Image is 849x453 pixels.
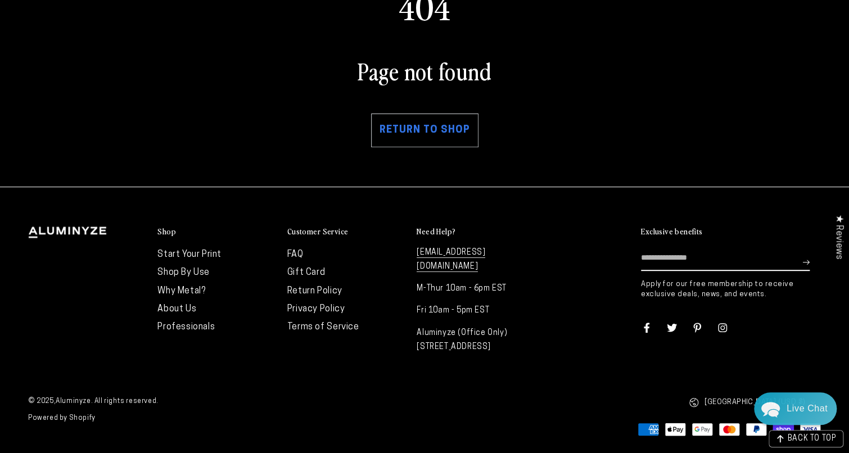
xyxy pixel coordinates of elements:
a: Return Policy [287,287,342,296]
div: Chat widget toggle [754,392,837,425]
a: FAQ [287,250,304,259]
span: BACK TO TOP [787,435,836,443]
h2: Need Help? [417,226,455,237]
h2: Shop [157,226,176,237]
a: Gift Card [287,268,325,277]
h1: Page not found [28,56,821,85]
span: [GEOGRAPHIC_DATA] (USD $) [705,396,805,409]
a: Shop By Use [157,268,210,277]
a: Aluminyze [56,398,91,405]
a: About Us [157,305,196,314]
div: Contact Us Directly [787,392,828,425]
a: Return to shop [371,114,478,147]
a: Powered by Shopify [28,415,96,422]
summary: Need Help? [417,226,535,237]
summary: Customer Service [287,226,405,237]
summary: Exclusive benefits [641,226,821,237]
a: Terms of Service [287,323,359,332]
h2: Customer Service [287,226,348,237]
small: © 2025, . All rights reserved. [28,393,424,410]
div: Click to open Judge.me floating reviews tab [828,206,849,268]
button: [GEOGRAPHIC_DATA] (USD $) [689,390,821,414]
summary: Shop [157,226,276,237]
a: [EMAIL_ADDRESS][DOMAIN_NAME] [417,248,485,272]
h2: Exclusive benefits [641,226,702,237]
p: M-Thur 10am - 6pm EST [417,282,535,296]
p: Aluminyze (Office Only) [STREET_ADDRESS] [417,326,535,354]
button: Subscribe [802,246,810,279]
a: Start Your Print [157,250,222,259]
a: Why Metal? [157,287,205,296]
p: Apply for our free membership to receive exclusive deals, news, and events. [641,279,821,300]
a: Professionals [157,323,215,332]
a: Privacy Policy [287,305,345,314]
p: Fri 10am - 5pm EST [417,303,535,318]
